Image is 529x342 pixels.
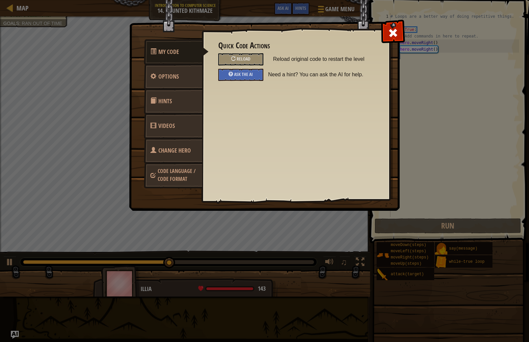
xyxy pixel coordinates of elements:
span: Need a hint? You can ask the AI for help. [268,69,378,81]
span: Reload original code to restart the level [273,53,373,65]
span: Configure settings [158,72,179,81]
span: Videos [158,122,175,130]
div: Ask the AI [218,69,263,81]
h3: Quick Code Actions [218,41,373,50]
span: Choose hero, language [158,167,196,183]
span: Ask the AI [234,71,253,77]
span: Quick Code Actions [158,48,179,56]
a: My Code [144,39,209,65]
a: Options [144,64,202,89]
span: Hints [158,97,172,105]
span: Choose hero, language [158,146,191,155]
span: Reload [237,56,251,62]
div: Reload original code to restart the level [218,53,263,65]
